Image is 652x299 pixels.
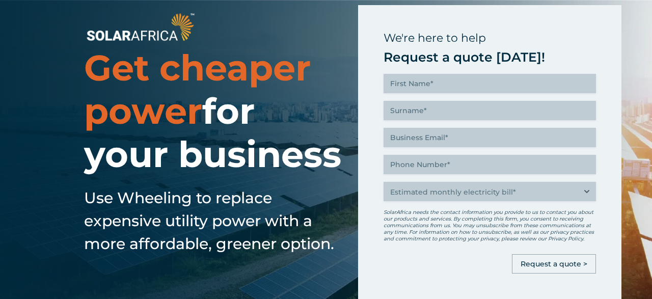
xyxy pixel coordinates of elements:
p: Request a quote [DATE]! [384,48,596,66]
input: Business Email* [384,128,596,147]
input: First Name* [384,74,596,93]
input: Surname* [384,101,596,120]
input: Request a quote > [512,254,596,274]
h5: Use Wheeling to replace expensive utility power with a more affordable, greener option. [84,186,348,255]
input: Phone Number* [384,155,596,174]
span: Get cheaper power [84,46,311,133]
p: SolarAfrica needs the contact information you provide to us to contact you about our products and... [384,209,596,242]
h1: for your business [84,46,348,176]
